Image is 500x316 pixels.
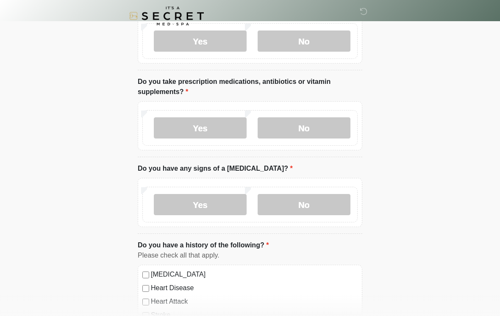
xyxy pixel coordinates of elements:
label: Do you take prescription medications, antibiotics or vitamin supplements? [138,77,362,97]
label: Do you have a history of the following? [138,240,269,250]
input: Heart Attack [142,299,149,305]
label: Heart Attack [151,297,358,307]
label: [MEDICAL_DATA] [151,269,358,280]
label: Yes [154,30,247,52]
label: No [258,30,350,52]
div: Please check all that apply. [138,250,362,261]
label: Heart Disease [151,283,358,293]
input: Heart Disease [142,285,149,292]
label: Do you have any signs of a [MEDICAL_DATA]? [138,164,293,174]
label: Yes [154,117,247,139]
label: Yes [154,194,247,215]
img: It's A Secret Med Spa Logo [129,6,204,25]
input: [MEDICAL_DATA] [142,272,149,278]
label: No [258,117,350,139]
label: No [258,194,350,215]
